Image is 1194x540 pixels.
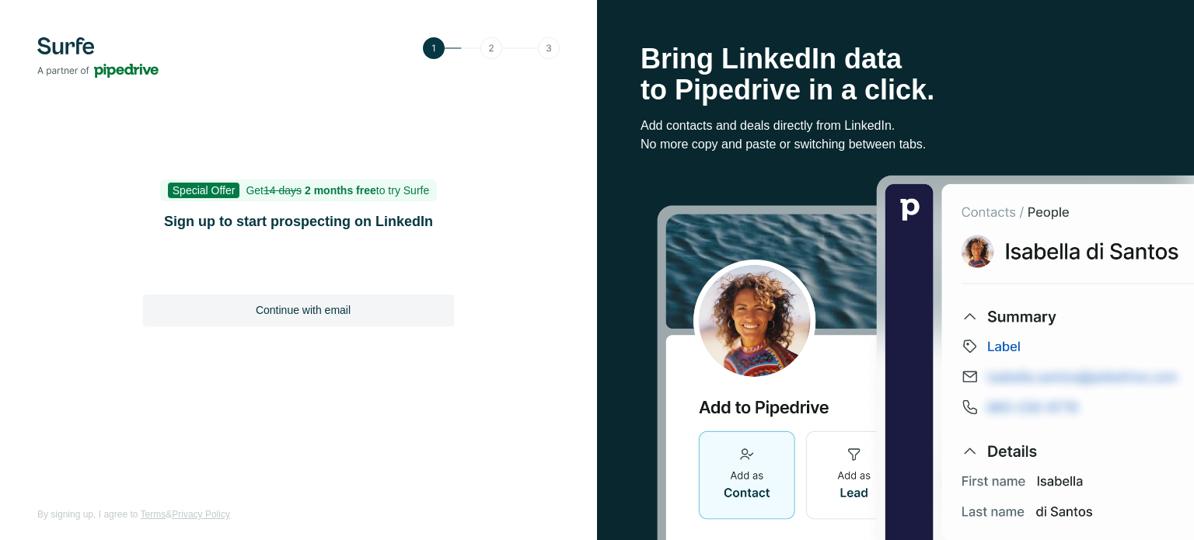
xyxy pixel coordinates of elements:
[264,184,302,197] s: 14 days
[641,117,1150,135] p: Add contacts and deals directly from LinkedIn.
[141,509,166,520] a: Terms
[37,509,138,520] span: By signing up, I agree to
[246,184,429,197] span: Get to try Surfe
[166,509,172,520] span: &
[37,37,159,78] img: Surfe's logo
[657,174,1194,540] img: Surfe Stock Photo - Selling good vibes
[256,302,351,318] span: Continue with email
[172,509,230,520] a: Privacy Policy
[135,253,462,287] iframe: Botão "Fazer login com o Google"
[423,37,560,59] img: Step 1
[168,183,240,198] span: Special Offer
[641,44,1150,106] h1: Bring LinkedIn data to Pipedrive in a click.
[305,184,376,197] b: 2 months free
[641,135,1150,154] p: No more copy and paste or switching between tabs.
[143,211,454,232] h1: Sign up to start prospecting on LinkedIn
